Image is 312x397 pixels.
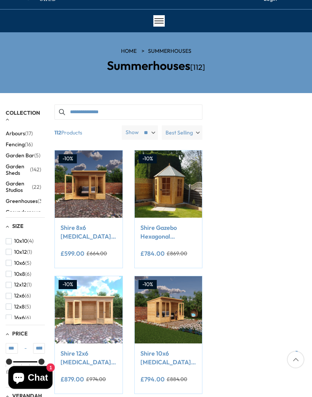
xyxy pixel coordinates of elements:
[126,129,139,137] label: Show
[12,223,24,230] span: Size
[25,142,33,148] span: (16)
[58,59,255,73] h2: Summerhouses
[6,142,25,148] span: Fencing
[14,238,27,245] span: 10x10
[32,184,41,191] span: (22)
[14,282,27,288] span: 12x12
[6,150,40,161] button: Garden Bar (5)
[14,304,25,310] span: 12x8
[25,293,31,299] span: (6)
[6,258,31,269] button: 10x6
[6,343,18,354] input: Min value
[6,196,47,207] button: Greenhouses (35)
[140,350,196,367] a: Shire 10x6 [MEDICAL_DATA][PERSON_NAME] Summerhouse
[34,153,40,159] span: (5)
[25,304,31,310] span: (5)
[25,315,31,321] span: (6)
[25,131,33,137] span: (17)
[6,153,34,159] span: Garden Bar
[12,331,28,337] span: Price
[6,131,25,137] span: Arbours
[166,126,193,140] span: Best Selling
[140,376,165,383] ins: £794.00
[6,207,46,225] button: Groundscrews Base (7)
[190,63,205,72] span: [112]
[25,271,31,278] span: (6)
[138,280,157,289] div: -10%
[6,139,33,150] button: Fencing (16)
[6,366,55,391] inbox-online-store-chat: Shopify online store chat
[6,209,41,222] span: Groundscrews Base
[60,224,116,241] a: Shire 8x6 [MEDICAL_DATA][PERSON_NAME] Summerhouse
[6,181,32,194] span: Garden Studios
[54,126,61,140] b: 112
[33,343,45,354] input: Max value
[6,236,33,247] button: 10x10
[140,251,165,257] ins: £784.00
[86,377,106,382] del: £974.00
[27,282,32,288] span: (1)
[6,110,40,117] span: Collection
[6,269,31,280] button: 10x8
[167,251,187,256] del: £869.00
[18,345,33,353] span: -
[6,164,30,177] span: Garden Sheds
[6,247,32,258] button: 10x12
[6,362,45,382] div: Price
[60,376,84,383] ins: £879.00
[54,105,202,120] input: Search products
[14,315,25,321] span: 16x6
[6,313,31,324] button: 16x6
[86,251,107,256] del: £664.00
[138,155,157,164] div: -10%
[14,271,25,278] span: 10x8
[60,350,116,367] a: Shire 12x6 [MEDICAL_DATA][PERSON_NAME] Summerhouse
[27,238,33,245] span: (4)
[14,260,25,267] span: 10x6
[6,369,25,375] div: £389.00
[6,291,31,302] button: 12x6
[121,48,137,55] a: HOME
[25,260,31,267] span: (5)
[59,155,77,164] div: -10%
[6,280,32,291] button: 12x12
[30,167,41,173] span: (142)
[6,128,33,139] button: Arbours (17)
[14,249,27,256] span: 10x12
[6,302,31,313] button: 12x8
[140,224,196,241] a: Shire Gazebo Hexagonal Summerhouse 6x6 12mm Cladding
[14,293,25,299] span: 12x6
[6,179,41,196] button: Garden Studios (22)
[135,151,202,218] img: Shire Gazebo Hexagonal Summerhouse 6x6 12mm Cladding - Best Shed
[162,126,202,140] label: Best Selling
[6,198,38,205] span: Greenhouses
[38,198,47,205] span: (35)
[6,161,41,179] button: Garden Sheds (142)
[59,280,77,289] div: -10%
[51,126,118,140] span: Products
[60,251,84,257] ins: £599.00
[148,48,191,55] a: Summerhouses
[27,249,32,256] span: (1)
[167,377,187,382] del: £884.00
